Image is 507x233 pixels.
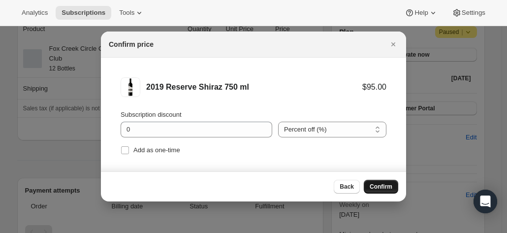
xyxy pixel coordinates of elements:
span: Subscription discount [121,111,182,118]
h2: Confirm price [109,39,154,49]
div: Open Intercom Messenger [474,190,497,213]
span: Analytics [22,9,48,17]
button: Back [334,180,360,194]
div: 2019 Reserve Shiraz 750 ml [146,82,362,92]
span: Confirm [370,183,392,191]
span: Back [340,183,354,191]
button: Subscriptions [56,6,111,20]
span: Subscriptions [62,9,105,17]
span: Settings [462,9,485,17]
button: Confirm [364,180,398,194]
button: Analytics [16,6,54,20]
button: Settings [446,6,491,20]
span: Tools [119,9,134,17]
button: Tools [113,6,150,20]
button: Help [399,6,444,20]
span: Help [414,9,428,17]
div: $95.00 [362,82,386,92]
button: Close [386,37,400,51]
span: Add as one-time [133,146,180,154]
